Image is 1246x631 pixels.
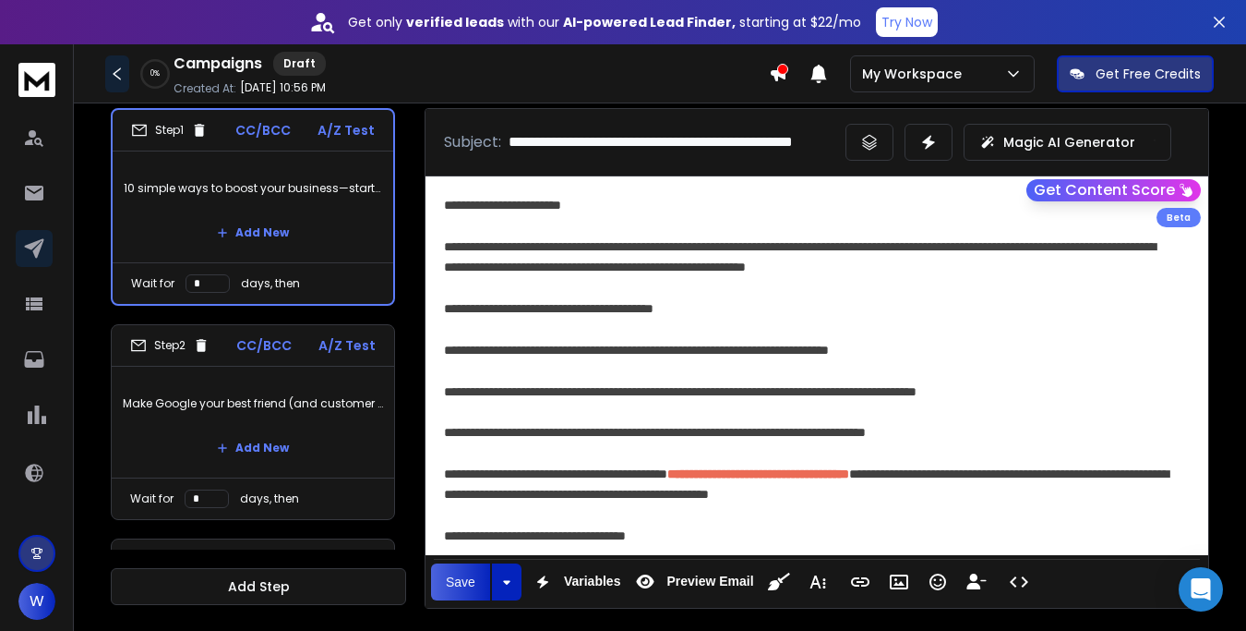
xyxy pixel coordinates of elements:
button: Emoticons [920,564,955,601]
button: Variables [525,564,625,601]
h1: Campaigns [174,53,262,75]
button: Magic AI Generator [964,124,1171,161]
p: days, then [241,276,300,291]
p: My Workspace [862,65,969,83]
button: Code View [1001,564,1036,601]
div: Step 2 [130,337,210,354]
p: A/Z Test [318,336,376,355]
div: Draft [273,52,326,76]
p: Created At: [174,81,236,96]
button: More Text [800,564,835,601]
div: Open Intercom Messenger [1179,567,1223,612]
div: Step 1 [131,122,208,139]
span: Variables [560,574,625,589]
button: Insert Image (⌘P) [881,564,917,601]
p: Subject: [444,131,501,153]
button: Add Step [111,568,406,605]
p: days, then [240,491,299,506]
p: Wait for [131,276,174,291]
p: Get Free Credits [1096,65,1201,83]
p: CC/BCC [236,336,292,355]
p: 10 simple ways to boost your business—starting now. [124,163,382,214]
button: Get Free Credits [1057,55,1214,92]
p: A/Z Test [317,121,375,140]
button: Add New [202,430,304,467]
button: Add New [202,214,304,251]
li: Step1CC/BCCA/Z Test10 simple ways to boost your business—starting now.Add NewWait fordays, then [111,108,395,306]
strong: verified leads [406,13,504,31]
p: Magic AI Generator [1003,133,1135,152]
button: W [18,583,55,620]
p: Get only with our starting at $22/mo [348,13,861,31]
p: Try Now [881,13,932,31]
li: Step2CC/BCCA/Z TestMake Google your best friend (and customer magnet)Add NewWait fordays, then [111,324,395,520]
span: Preview Email [663,574,757,589]
button: Preview Email [628,564,757,601]
button: Clean HTML [761,564,797,601]
p: [DATE] 10:56 PM [240,80,326,95]
strong: AI-powered Lead Finder, [563,13,736,31]
p: Wait for [130,491,174,506]
p: 0 % [150,68,160,79]
button: Try Now [876,7,938,37]
button: Insert Link (⌘K) [843,564,878,601]
div: Beta [1156,208,1201,227]
button: Save [431,564,490,601]
img: logo [18,63,55,97]
button: Insert Unsubscribe Link [959,564,994,601]
p: CC/BCC [235,121,291,140]
button: Get Content Score [1026,179,1201,201]
p: Make Google your best friend (and customer magnet) [123,378,383,430]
